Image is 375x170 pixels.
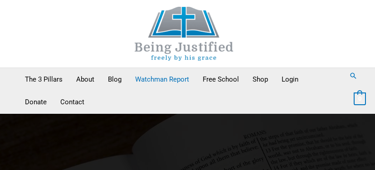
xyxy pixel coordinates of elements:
a: Search button [349,72,357,80]
a: Contact [54,91,91,113]
a: The 3 Pillars [18,68,69,91]
a: Watchman Report [128,68,196,91]
a: View Shopping Cart, empty [354,94,366,102]
a: Blog [101,68,128,91]
a: Shop [246,68,275,91]
a: About [69,68,101,91]
a: Login [275,68,305,91]
a: Donate [18,91,54,113]
nav: Primary Site Navigation [18,68,340,113]
a: Free School [196,68,246,91]
span: 0 [358,95,361,102]
img: Being Justified [116,7,252,61]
